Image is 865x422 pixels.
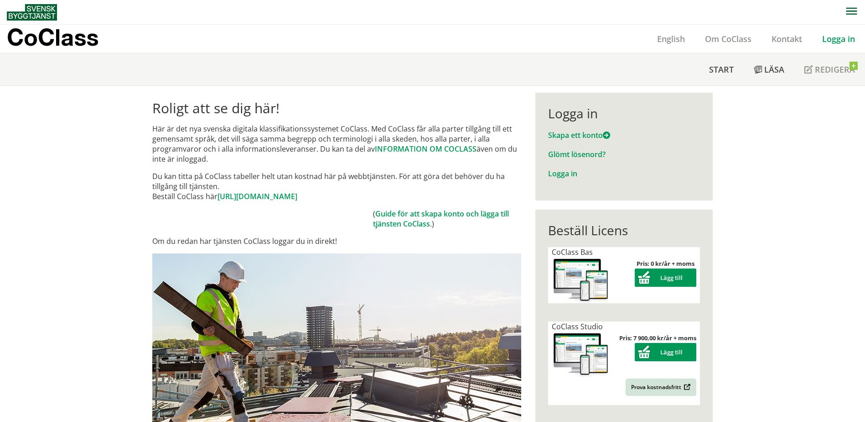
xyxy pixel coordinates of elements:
[637,259,694,268] strong: Pris: 0 kr/år + moms
[7,4,57,21] img: Svensk Byggtjänst
[548,105,700,121] div: Logga in
[548,222,700,238] div: Beställ Licens
[695,33,761,44] a: Om CoClass
[218,191,297,201] a: [URL][DOMAIN_NAME]
[744,53,794,85] a: Läsa
[375,144,477,154] a: INFORMATION OM COCLASS
[548,169,577,179] a: Logga in
[635,274,696,282] a: Lägg till
[7,32,98,42] p: CoClass
[152,171,521,201] p: Du kan titta på CoClass tabeller helt utan kostnad här på webbtjänsten. För att göra det behöver ...
[152,100,521,116] h1: Roligt att se dig här!
[373,209,521,229] td: ( .)
[626,379,696,396] a: Prova kostnadsfritt
[812,33,865,44] a: Logga in
[152,124,521,164] p: Här är det nya svenska digitala klassifikationssystemet CoClass. Med CoClass får alla parter till...
[552,247,593,257] span: CoClass Bas
[761,33,812,44] a: Kontakt
[552,322,603,332] span: CoClass Studio
[764,64,784,75] span: Läsa
[152,236,521,246] p: Om du redan har tjänsten CoClass loggar du in direkt!
[709,64,734,75] span: Start
[548,149,606,159] a: Glömt lösenord?
[548,130,610,140] a: Skapa ett konto
[373,209,509,229] a: Guide för att skapa konto och lägga till tjänsten CoClass
[552,257,610,303] img: coclass-license.jpg
[7,25,118,53] a: CoClass
[647,33,695,44] a: English
[635,269,696,287] button: Lägg till
[635,348,696,356] a: Lägg till
[552,332,610,378] img: coclass-license.jpg
[699,53,744,85] a: Start
[635,343,696,361] button: Lägg till
[682,384,691,390] img: Outbound.png
[619,334,696,342] strong: Pris: 7 900,00 kr/år + moms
